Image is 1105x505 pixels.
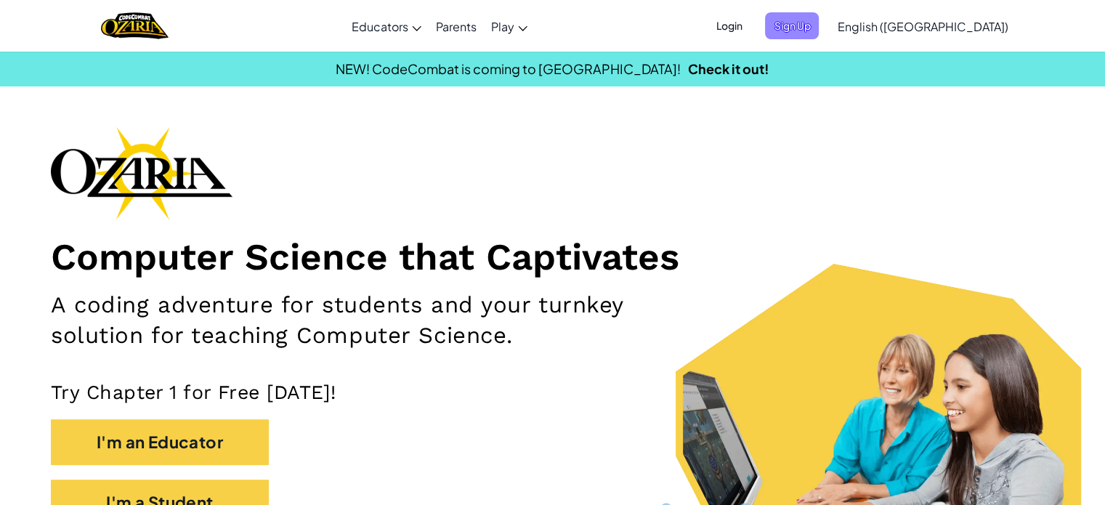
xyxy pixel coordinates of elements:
[101,11,169,41] img: Home
[344,7,429,46] a: Educators
[484,7,535,46] a: Play
[491,19,514,34] span: Play
[352,19,408,34] span: Educators
[765,12,819,39] button: Sign Up
[837,19,1008,34] span: English ([GEOGRAPHIC_DATA])
[336,60,681,77] span: NEW! CodeCombat is coming to [GEOGRAPHIC_DATA]!
[101,11,169,41] a: Ozaria by CodeCombat logo
[707,12,750,39] button: Login
[429,7,484,46] a: Parents
[51,419,269,465] button: I'm an Educator
[688,60,769,77] a: Check it out!
[51,380,1054,404] p: Try Chapter 1 for Free [DATE]!
[51,290,723,352] h2: A coding adventure for students and your turnkey solution for teaching Computer Science.
[51,126,232,219] img: Ozaria branding logo
[830,7,1015,46] a: English ([GEOGRAPHIC_DATA])
[51,234,1054,279] h1: Computer Science that Captivates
